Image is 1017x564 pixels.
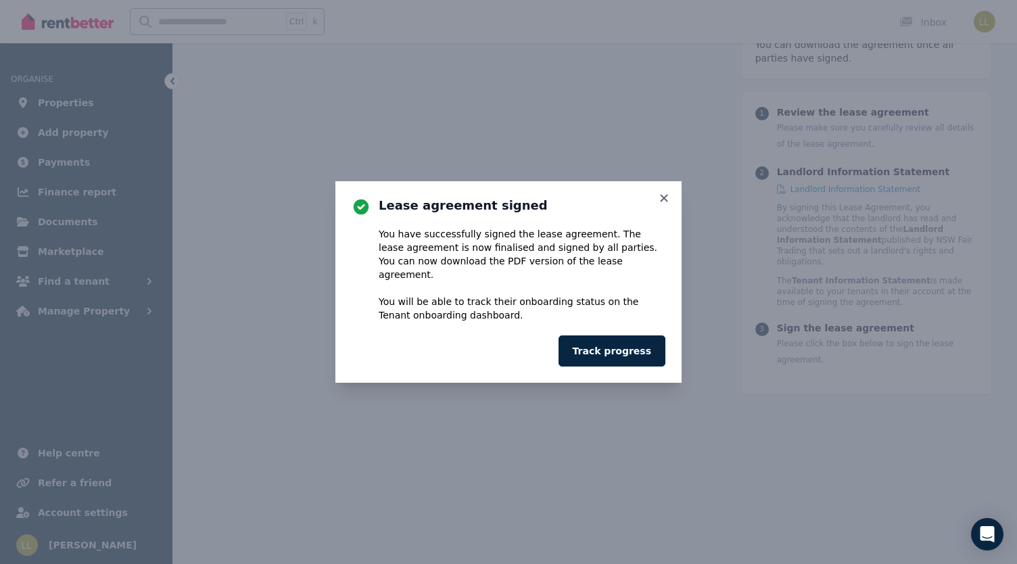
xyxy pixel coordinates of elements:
[379,197,665,214] h3: Lease agreement signed
[495,242,655,253] span: finalised and signed by all parties
[379,295,665,322] p: You will be able to track their onboarding status on the Tenant onboarding dashboard.
[971,518,1003,550] div: Open Intercom Messenger
[379,227,665,322] div: You have successfully signed the lease agreement. The lease agreement is now . You can now downlo...
[559,335,665,367] button: Track progress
